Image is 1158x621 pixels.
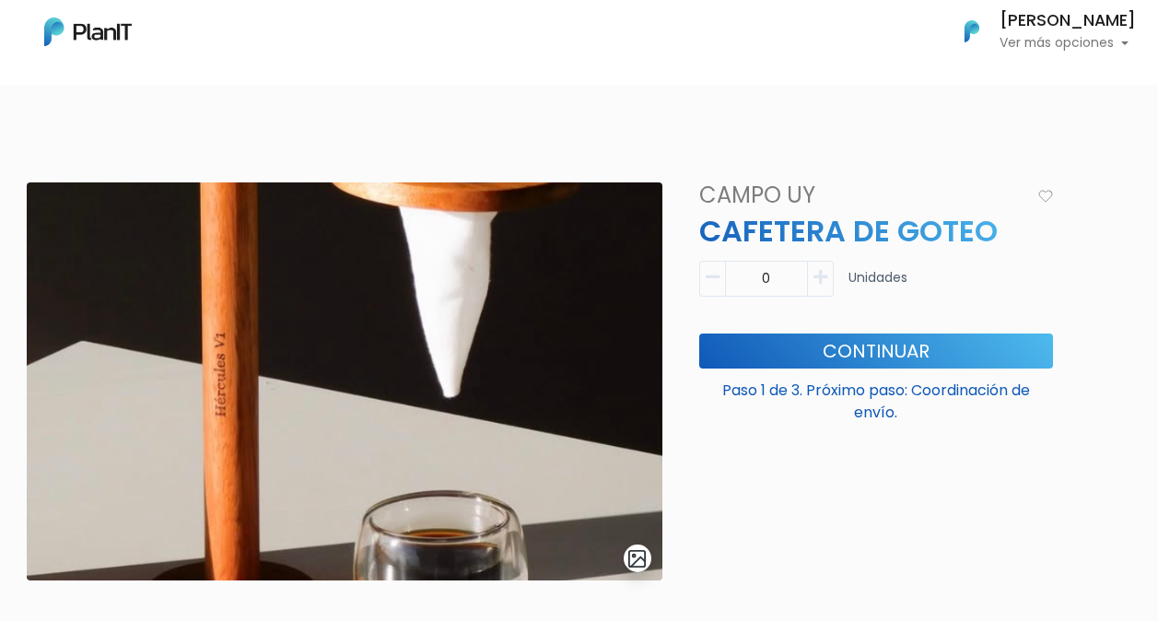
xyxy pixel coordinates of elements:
[626,548,648,569] img: gallery-light
[27,182,662,580] img: 9C5224DC-6DD3-4478-A6D1-449BFACB4F56.jpeg
[848,268,907,304] p: Unidades
[1038,190,1053,203] img: heart_icon
[688,182,1033,209] h4: Campo Uy
[688,209,1064,253] p: CAFETERA DE GOTEO
[1000,13,1136,29] h6: [PERSON_NAME]
[1000,37,1136,50] p: Ver más opciones
[44,18,132,46] img: PlanIt Logo
[941,7,1136,55] button: PlanIt Logo [PERSON_NAME] Ver más opciones
[699,372,1053,424] p: Paso 1 de 3. Próximo paso: Coordinación de envío.
[699,334,1053,369] button: Continuar
[952,11,992,52] img: PlanIt Logo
